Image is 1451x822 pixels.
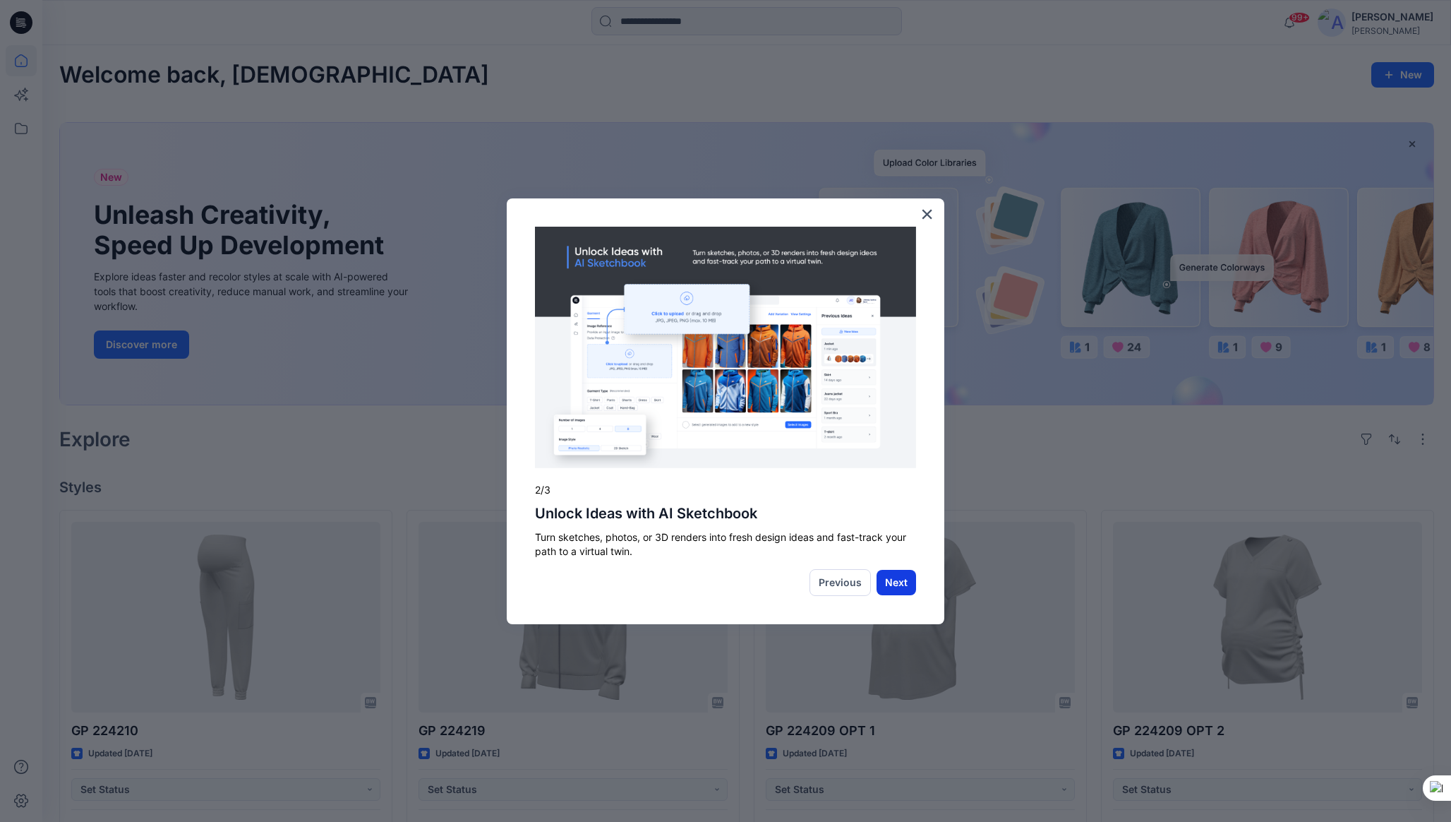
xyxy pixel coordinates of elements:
[535,483,916,497] p: 2/3
[535,505,916,522] h2: Unlock Ideas with AI Sketchbook
[535,530,916,558] p: Turn sketches, photos, or 3D renders into fresh design ideas and fast-track your path to a virtua...
[920,203,934,225] button: Close
[877,570,916,595] button: Next
[809,569,871,596] button: Previous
